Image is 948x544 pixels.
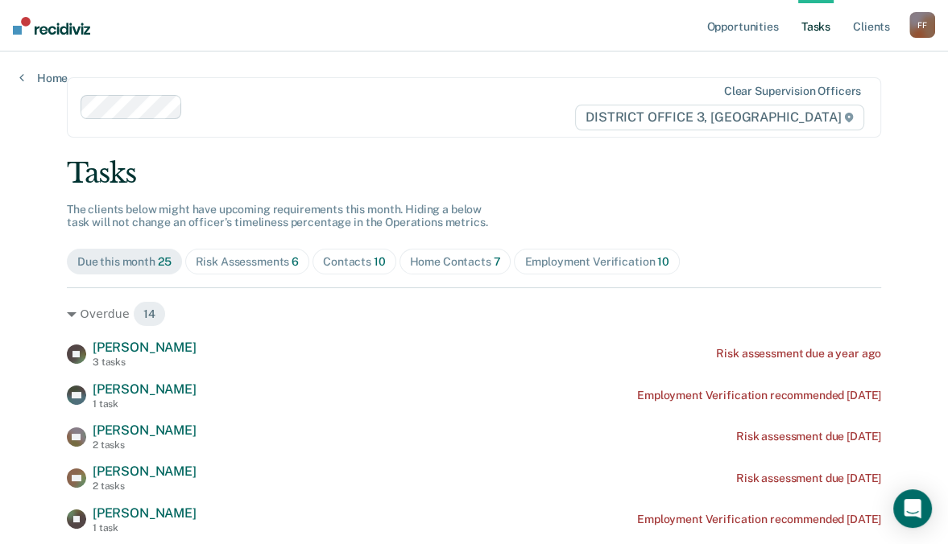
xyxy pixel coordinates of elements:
[93,381,197,397] span: [PERSON_NAME]
[67,157,881,190] div: Tasks
[158,255,172,268] span: 25
[716,347,881,361] div: Risk assessment due a year ago
[93,422,197,438] span: [PERSON_NAME]
[19,71,68,85] a: Home
[909,12,935,38] button: FF
[67,203,488,229] span: The clients below might have upcoming requirements this month. Hiding a below task will not chang...
[494,255,501,268] span: 7
[77,255,172,269] div: Due this month
[637,389,881,402] div: Employment Verification recommended [DATE]
[374,255,386,268] span: 10
[657,255,669,268] span: 10
[93,398,197,410] div: 1 task
[637,513,881,526] div: Employment Verification recommended [DATE]
[524,255,669,269] div: Employment Verification
[575,105,864,130] span: DISTRICT OFFICE 3, [GEOGRAPHIC_DATA]
[93,522,197,534] div: 1 task
[133,301,166,327] span: 14
[93,340,197,355] span: [PERSON_NAME]
[724,84,861,98] div: Clear supervision officers
[736,430,881,443] div: Risk assessment due [DATE]
[736,472,881,485] div: Risk assessment due [DATE]
[93,480,197,492] div: 2 tasks
[93,505,197,521] span: [PERSON_NAME]
[67,301,881,327] div: Overdue 14
[93,464,197,479] span: [PERSON_NAME]
[909,12,935,38] div: F F
[93,439,197,451] div: 2 tasks
[893,489,932,528] div: Open Intercom Messenger
[292,255,299,268] span: 6
[410,255,501,269] div: Home Contacts
[93,356,197,368] div: 3 tasks
[196,255,300,269] div: Risk Assessments
[13,17,90,35] img: Recidiviz
[323,255,386,269] div: Contacts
